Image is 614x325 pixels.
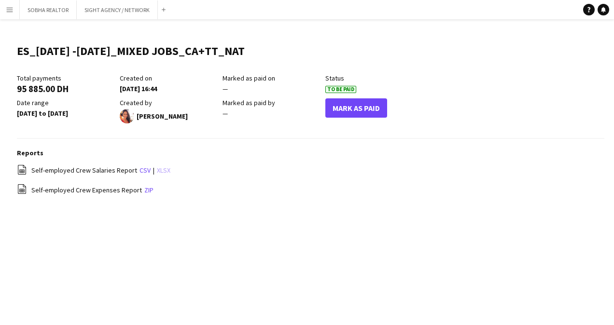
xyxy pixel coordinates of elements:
div: Total payments [17,74,115,82]
span: — [223,109,228,118]
a: xlsx [157,166,170,175]
div: 95 885.00 DH [17,84,115,93]
div: Marked as paid by [223,98,321,107]
span: — [223,84,228,93]
button: SOBHA REALTOR [20,0,77,19]
div: [DATE] to [DATE] [17,109,115,118]
a: zip [144,186,153,194]
div: Marked as paid on [223,74,321,82]
div: Status [325,74,423,82]
div: [PERSON_NAME] [120,109,218,123]
h3: Reports [17,149,604,157]
h1: ES_[DATE] -[DATE]_MIXED JOBS_CA+TT_NAT [17,44,245,58]
div: Created by [120,98,218,107]
div: Created on [120,74,218,82]
span: Self-employed Crew Salaries Report [31,166,137,175]
span: To Be Paid [325,86,356,93]
div: | [17,164,604,176]
a: csv [140,166,151,175]
button: SIGHT AGENCY / NETWORK [77,0,158,19]
div: Date range [17,98,115,107]
button: Mark As Paid [325,98,387,118]
div: [DATE] 16:44 [120,84,218,93]
span: Self-employed Crew Expenses Report [31,186,142,194]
